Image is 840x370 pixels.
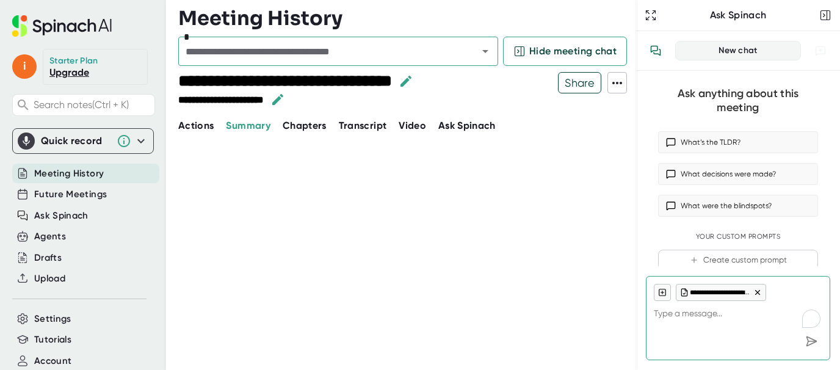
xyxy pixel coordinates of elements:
[642,7,659,24] button: Expand to Ask Spinach page
[34,354,71,368] button: Account
[559,72,601,93] span: Share
[529,44,617,59] span: Hide meeting chat
[178,7,342,30] h3: Meeting History
[800,330,822,352] div: Send message
[12,54,37,79] span: i
[503,37,627,66] button: Hide meeting chat
[34,167,104,181] button: Meeting History
[659,9,817,21] div: Ask Spinach
[18,129,148,153] div: Quick record
[658,131,818,153] button: What’s the TLDR?
[339,120,387,131] span: Transcript
[34,187,107,201] button: Future Meetings
[658,87,818,114] div: Ask anything about this meeting
[34,230,66,244] button: Agents
[34,272,65,286] button: Upload
[34,251,62,265] button: Drafts
[817,7,834,24] button: Close conversation sidebar
[558,72,601,93] button: Share
[399,118,426,133] button: Video
[658,195,818,217] button: What were the blindspots?
[178,120,214,131] span: Actions
[643,38,668,63] button: View conversation history
[34,312,71,326] button: Settings
[658,233,818,241] div: Your Custom Prompts
[399,120,426,131] span: Video
[49,67,89,78] a: Upgrade
[34,99,151,111] span: Search notes (Ctrl + K)
[339,118,387,133] button: Transcript
[41,135,110,147] div: Quick record
[34,209,89,223] button: Ask Spinach
[658,250,818,271] button: Create custom prompt
[49,56,98,67] div: Starter Plan
[658,163,818,185] button: What decisions were made?
[226,120,270,131] span: Summary
[654,301,822,330] textarea: To enrich screen reader interactions, please activate Accessibility in Grammarly extension settings
[283,118,327,133] button: Chapters
[34,333,71,347] button: Tutorials
[178,118,214,133] button: Actions
[283,120,327,131] span: Chapters
[477,43,494,60] button: Open
[438,120,496,131] span: Ask Spinach
[683,45,793,56] div: New chat
[438,118,496,133] button: Ask Spinach
[226,118,270,133] button: Summary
